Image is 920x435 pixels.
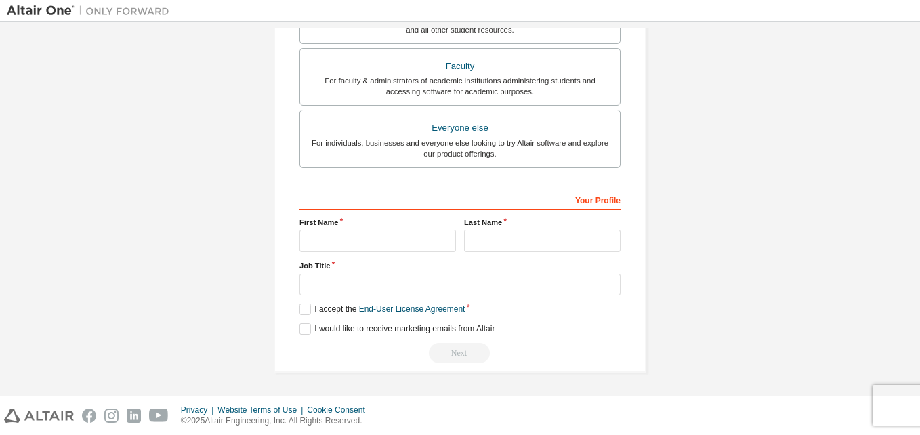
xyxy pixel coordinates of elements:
img: facebook.svg [82,409,96,423]
img: linkedin.svg [127,409,141,423]
p: © 2025 Altair Engineering, Inc. All Rights Reserved. [181,415,373,427]
div: For individuals, businesses and everyone else looking to try Altair software and explore our prod... [308,138,612,159]
label: I would like to receive marketing emails from Altair [299,323,495,335]
img: youtube.svg [149,409,169,423]
div: Email already exists [299,343,621,363]
div: Faculty [308,57,612,76]
div: Your Profile [299,188,621,210]
div: Cookie Consent [307,405,373,415]
img: instagram.svg [104,409,119,423]
label: Last Name [464,217,621,228]
div: For faculty & administrators of academic institutions administering students and accessing softwa... [308,75,612,97]
label: I accept the [299,304,465,315]
label: Job Title [299,260,621,271]
div: Website Terms of Use [217,405,307,415]
label: First Name [299,217,456,228]
a: End-User License Agreement [359,304,465,314]
img: Altair One [7,4,176,18]
div: Everyone else [308,119,612,138]
img: altair_logo.svg [4,409,74,423]
div: Privacy [181,405,217,415]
